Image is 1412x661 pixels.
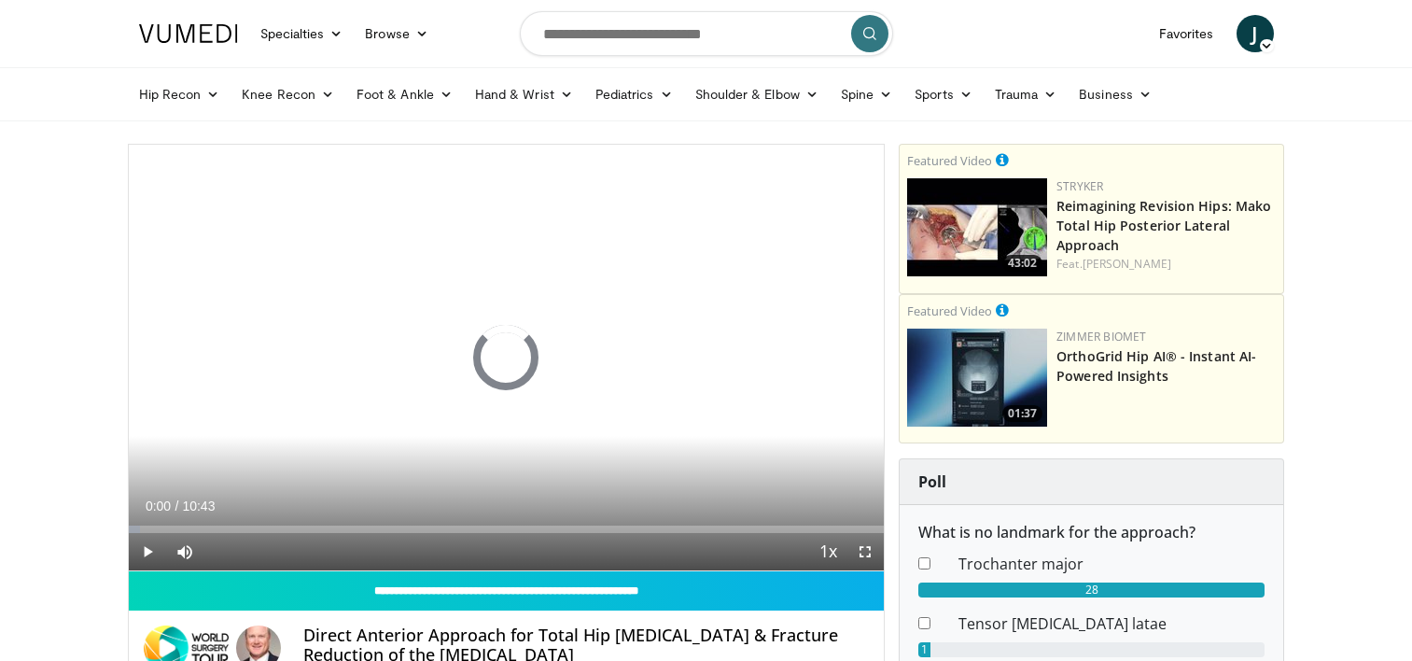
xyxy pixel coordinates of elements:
[918,524,1265,541] h6: What is no landmark for the approach?
[128,76,231,113] a: Hip Recon
[231,76,345,113] a: Knee Recon
[1056,256,1276,273] div: Feat.
[907,329,1047,427] a: 01:37
[1056,178,1103,194] a: Stryker
[809,533,846,570] button: Playback Rate
[182,499,215,513] span: 10:43
[175,499,179,513] span: /
[1148,15,1225,52] a: Favorites
[907,178,1047,276] a: 43:02
[903,76,984,113] a: Sports
[684,76,830,113] a: Shoulder & Elbow
[944,612,1279,635] dd: Tensor [MEDICAL_DATA] latae
[907,178,1047,276] img: 6632ea9e-2a24-47c5-a9a2-6608124666dc.150x105_q85_crop-smart_upscale.jpg
[1002,405,1042,422] span: 01:37
[830,76,903,113] a: Spine
[1056,329,1146,345] a: Zimmer Biomet
[249,15,355,52] a: Specialties
[1056,347,1256,385] a: OrthoGrid Hip AI® - Instant AI-Powered Insights
[129,533,166,570] button: Play
[354,15,440,52] a: Browse
[146,499,171,513] span: 0:00
[584,76,684,113] a: Pediatrics
[918,583,1265,598] div: 28
[918,471,946,492] strong: Poll
[907,302,992,319] small: Featured Video
[1068,76,1163,113] a: Business
[1056,197,1271,254] a: Reimagining Revision Hips: Mako Total Hip Posterior Lateral Approach
[984,76,1069,113] a: Trauma
[846,533,884,570] button: Fullscreen
[1083,256,1171,272] a: [PERSON_NAME]
[139,24,238,43] img: VuMedi Logo
[129,145,885,571] video-js: Video Player
[520,11,893,56] input: Search topics, interventions
[907,329,1047,427] img: 51d03d7b-a4ba-45b7-9f92-2bfbd1feacc3.150x105_q85_crop-smart_upscale.jpg
[345,76,464,113] a: Foot & Ankle
[129,526,885,533] div: Progress Bar
[944,553,1279,575] dd: Trochanter major
[907,152,992,169] small: Featured Video
[464,76,584,113] a: Hand & Wrist
[918,642,930,657] div: 1
[1237,15,1274,52] a: J
[1002,255,1042,272] span: 43:02
[166,533,203,570] button: Mute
